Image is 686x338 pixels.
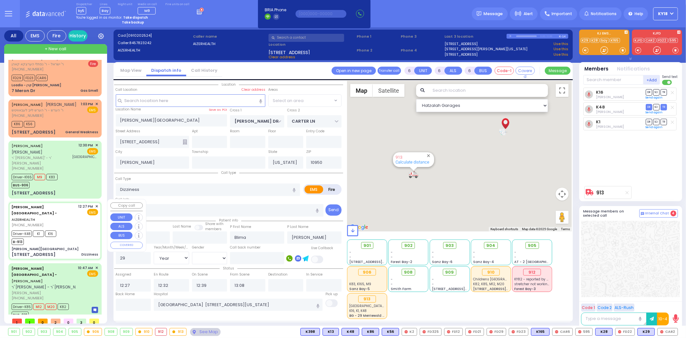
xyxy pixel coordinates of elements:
div: 913 [409,171,418,179]
span: [0910202524] [126,33,152,38]
span: EMS [87,270,98,277]
label: Pick up [325,292,338,297]
label: Save as POI [209,108,227,112]
label: Medic on call [138,3,158,6]
span: 1:03 PM [81,102,93,107]
label: In Service [306,272,323,277]
div: 905 [69,328,81,335]
label: Location [269,42,354,47]
div: 909 [120,328,133,335]
span: Sanz Bay-6 [432,259,453,264]
a: K1 [596,119,600,124]
span: 0 [38,319,48,324]
span: FD23 [24,75,35,81]
span: ✕ [95,101,98,107]
img: message.svg [477,11,481,16]
a: K16 [596,90,603,95]
img: red-radio-icon.svg [512,330,515,333]
span: BUS-906 [12,182,30,188]
div: All [4,30,23,42]
button: Code 2 [597,304,613,312]
small: Share with [205,221,224,226]
img: Logo [25,10,68,18]
span: Patient info [216,218,241,223]
span: [STREET_ADDRESS][PERSON_NAME] [432,286,493,291]
a: Send again [646,96,663,99]
div: [STREET_ADDRESS] [12,190,56,196]
span: EMS [87,148,98,155]
button: Transfer call [378,67,401,75]
a: K28 [590,38,599,43]
div: General Weakness [65,130,98,135]
span: ✕ [95,204,98,209]
a: FD22 [657,38,668,43]
div: BLS [323,328,339,336]
img: message-box.svg [92,307,98,313]
label: KJFD [632,32,682,36]
input: Search member [583,75,644,85]
span: Bay [100,7,110,14]
button: Members [585,65,609,73]
span: B-913 [12,239,24,245]
label: Cad: [118,33,191,38]
a: K165 [610,38,620,43]
a: Calculate distance [396,160,429,164]
span: - [432,255,434,259]
span: - [515,250,517,255]
img: red-radio-icon.svg [578,330,581,333]
span: [PHONE_NUMBER] [12,222,43,228]
input: (000)000-00000 [296,10,346,18]
button: ALS [110,223,133,230]
span: [PHONE_NUMBER] [12,67,43,72]
span: - [432,277,434,282]
span: [PERSON_NAME] [12,149,42,155]
a: Open this area in Google Maps (opens a new window) [349,223,370,231]
div: See map [190,328,220,336]
label: Street Address [116,129,141,134]
button: +Add [644,75,660,85]
span: K56 [24,121,35,127]
span: Phone 2 [357,48,398,53]
span: - [432,250,434,255]
label: Room [230,129,240,134]
img: Google [349,223,370,231]
a: [STREET_ADDRESS][PERSON_NAME][US_STATE] [445,46,528,52]
span: Berel Polatseck [596,95,624,99]
span: Moshe Aaron Steinberg [596,124,624,129]
h5: Message members on selected call [583,209,639,218]
img: red-radio-icon.svg [468,330,471,333]
a: [PERSON_NAME] [12,102,43,107]
span: K86 [12,121,23,127]
div: 903 [38,328,50,335]
div: [STREET_ADDRESS] [12,129,56,136]
button: ALS-Rush [614,304,635,312]
a: [PERSON_NAME] [12,143,43,148]
label: Caller: [118,40,191,46]
span: FD29 [12,75,23,81]
label: Call Type [116,176,131,182]
label: Destination [268,272,288,277]
label: Caller name [193,34,266,39]
span: K82, K85, M12, M20 [473,282,504,286]
span: Fire [88,61,98,67]
div: Loadio - קרן [PERSON_NAME] [12,83,61,88]
button: Code 1 [581,304,596,312]
span: M9 [34,174,45,180]
span: - [473,250,475,255]
img: red-radio-icon.svg [660,330,663,333]
label: Township [192,149,208,155]
a: AIZERHEALTH [12,204,57,222]
label: City [116,149,123,155]
span: 902 [404,242,413,249]
div: 910 [136,328,152,335]
span: [PERSON_NAME] [12,290,76,296]
button: 10-4 [657,313,669,325]
button: Close [425,153,432,159]
label: Use Callback [311,246,333,251]
span: Driver-K165 [12,174,33,180]
span: 901 [363,242,371,249]
img: red-radio-icon.svg [489,330,493,333]
div: 908 [105,328,117,335]
span: ר' הערש - ר' הערש לייב לעבאוויטש [12,108,77,113]
label: Call Location [116,87,138,92]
